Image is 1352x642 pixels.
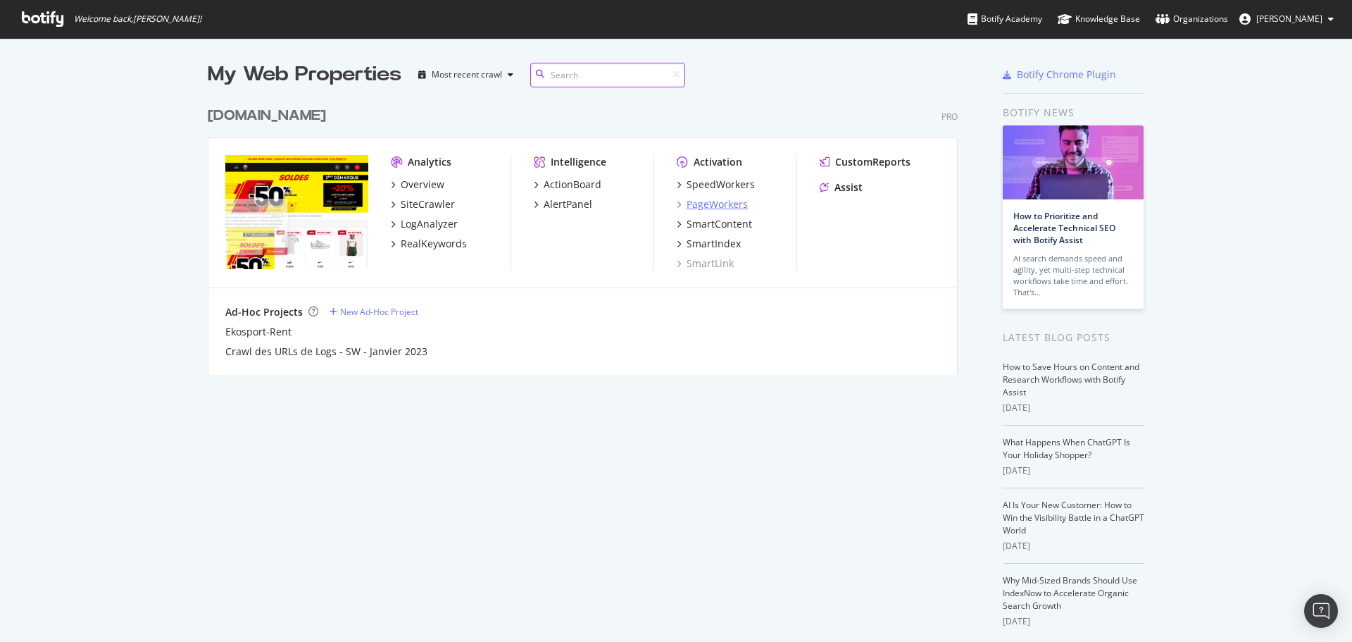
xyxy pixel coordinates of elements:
[687,197,748,211] div: PageWorkers
[432,70,502,79] div: Most recent crawl
[1017,68,1116,82] div: Botify Chrome Plugin
[1003,125,1144,199] img: How to Prioritize and Accelerate Technical SEO with Botify Assist
[1003,68,1116,82] a: Botify Chrome Plugin
[677,237,741,251] a: SmartIndex
[1228,8,1345,30] button: [PERSON_NAME]
[208,106,332,126] a: [DOMAIN_NAME]
[225,325,292,339] a: Ekosport-Rent
[1156,12,1228,26] div: Organizations
[1003,464,1144,477] div: [DATE]
[534,178,601,192] a: ActionBoard
[225,345,427,359] a: Crawl des URLs de Logs - SW - Janvier 2023
[1003,574,1137,612] a: Why Mid-Sized Brands Should Use IndexNow to Accelerate Organic Search Growth
[677,217,752,231] a: SmartContent
[1003,540,1144,553] div: [DATE]
[391,217,458,231] a: LogAnalyzer
[530,63,685,87] input: Search
[1304,594,1338,628] div: Open Intercom Messenger
[401,178,444,192] div: Overview
[687,217,752,231] div: SmartContent
[413,63,519,86] button: Most recent crawl
[1256,13,1322,25] span: Kiszlo David
[941,111,958,123] div: Pro
[677,257,734,271] a: SmartLink
[330,306,418,318] a: New Ad-Hoc Project
[551,155,606,169] div: Intelligence
[677,178,755,192] a: SpeedWorkers
[820,155,910,169] a: CustomReports
[74,13,201,25] span: Welcome back, [PERSON_NAME] !
[208,89,969,375] div: grid
[1013,253,1133,298] div: AI search demands speed and agility, yet multi-step technical workflows take time and effort. Tha...
[1013,210,1115,246] a: How to Prioritize and Accelerate Technical SEO with Botify Assist
[834,180,863,195] div: Assist
[687,178,755,192] div: SpeedWorkers
[1003,330,1144,345] div: Latest Blog Posts
[208,106,326,126] div: [DOMAIN_NAME]
[225,305,303,319] div: Ad-Hoc Projects
[225,155,368,269] img: sport2000.fr
[401,237,467,251] div: RealKeywords
[391,197,455,211] a: SiteCrawler
[1003,105,1144,121] div: Botify news
[408,155,451,169] div: Analytics
[340,306,418,318] div: New Ad-Hoc Project
[208,61,401,89] div: My Web Properties
[968,12,1042,26] div: Botify Academy
[544,197,592,211] div: AlertPanel
[1003,402,1144,414] div: [DATE]
[687,237,741,251] div: SmartIndex
[694,155,742,169] div: Activation
[544,178,601,192] div: ActionBoard
[391,237,467,251] a: RealKeywords
[820,180,863,195] a: Assist
[391,178,444,192] a: Overview
[534,197,592,211] a: AlertPanel
[1003,436,1130,461] a: What Happens When ChatGPT Is Your Holiday Shopper?
[401,197,455,211] div: SiteCrawler
[1003,499,1144,536] a: AI Is Your New Customer: How to Win the Visibility Battle in a ChatGPT World
[835,155,910,169] div: CustomReports
[677,197,748,211] a: PageWorkers
[1003,615,1144,628] div: [DATE]
[401,217,458,231] div: LogAnalyzer
[1058,12,1140,26] div: Knowledge Base
[1003,361,1139,398] a: How to Save Hours on Content and Research Workflows with Botify Assist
